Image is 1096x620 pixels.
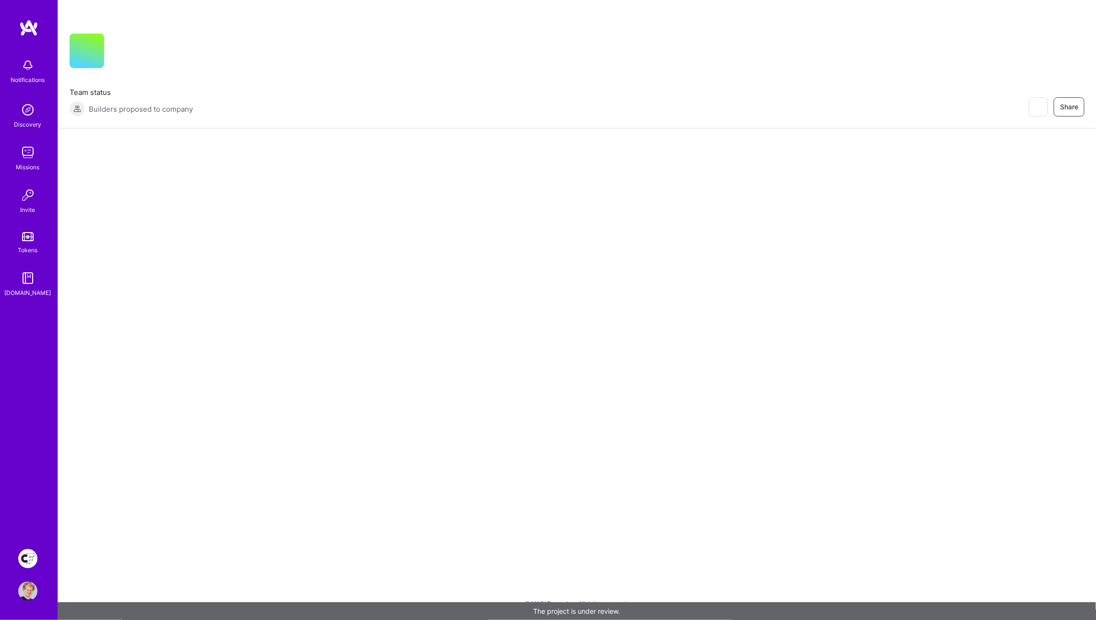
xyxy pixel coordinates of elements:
span: Builders proposed to company [89,104,193,114]
a: Creative Fabrica Project Team [16,549,40,568]
img: User Avatar [18,582,37,601]
div: The project is under review. [58,602,1096,620]
img: Builders proposed to company [70,101,85,117]
i: icon CompanyGray [116,49,123,57]
img: discovery [18,100,37,119]
button: Share [1054,97,1084,117]
div: Invite [21,205,36,215]
i: icon EyeClosed [1034,103,1042,111]
div: Tokens [18,245,38,255]
img: Invite [18,186,37,205]
img: tokens [22,232,34,241]
div: [DOMAIN_NAME] [5,288,51,298]
img: bell [18,56,37,75]
div: Missions [16,162,40,172]
img: logo [19,19,38,36]
div: Discovery [14,119,42,129]
span: Team status [70,87,193,97]
span: Share [1060,102,1078,112]
img: Creative Fabrica Project Team [18,549,37,568]
img: guide book [18,269,37,288]
a: User Avatar [16,582,40,601]
img: teamwork [18,143,37,162]
div: Notifications [11,75,45,85]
